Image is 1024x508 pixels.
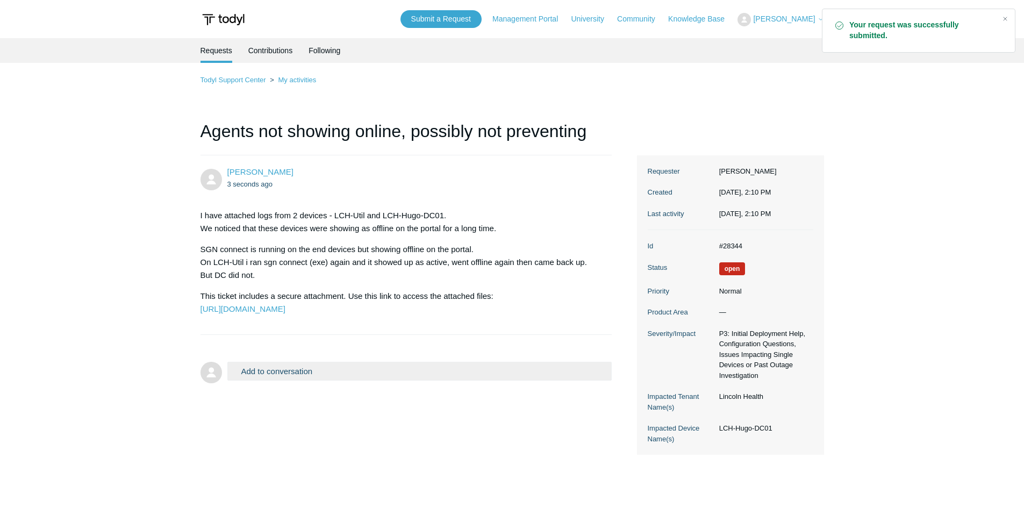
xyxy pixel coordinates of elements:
[648,286,714,297] dt: Priority
[648,262,714,273] dt: Status
[227,180,273,188] time: 09/23/2025, 14:10
[648,423,714,444] dt: Impacted Device Name(s)
[227,167,293,176] a: [PERSON_NAME]
[714,423,813,434] dd: LCH-Hugo-DC01
[617,13,666,25] a: Community
[719,262,746,275] span: We are working on a response for you
[648,328,714,339] dt: Severity/Impact
[227,167,293,176] span: Mohammed Meesam
[737,13,824,26] button: [PERSON_NAME]
[648,166,714,177] dt: Requester
[648,187,714,198] dt: Created
[200,76,266,84] a: Todyl Support Center
[200,304,285,313] a: [URL][DOMAIN_NAME]
[278,76,316,84] a: My activities
[719,210,771,218] time: 09/23/2025, 14:10
[714,328,813,381] dd: P3: Initial Deployment Help, Configuration Questions, Issues Impacting Single Devices or Past Out...
[200,243,601,282] p: SGN connect is running on the end devices but showing offline on the portal. On LCH-Util i ran sg...
[648,241,714,252] dt: Id
[714,286,813,297] dd: Normal
[998,11,1013,26] div: Close
[714,166,813,177] dd: [PERSON_NAME]
[753,15,815,23] span: [PERSON_NAME]
[648,391,714,412] dt: Impacted Tenant Name(s)
[849,20,993,41] strong: Your request was successfully submitted.
[719,188,771,196] time: 09/23/2025, 14:10
[200,290,601,316] p: This ticket includes a secure attachment. Use this link to access the attached files:
[268,76,316,84] li: My activities
[200,38,232,63] li: Requests
[714,241,813,252] dd: #28344
[200,76,268,84] li: Todyl Support Center
[227,362,612,381] button: Add to conversation
[309,38,340,63] a: Following
[200,209,601,235] p: I have attached logs from 2 devices - LCH-Util and LCH-Hugo-DC01. We noticed that these devices w...
[648,209,714,219] dt: Last activity
[648,307,714,318] dt: Product Area
[714,307,813,318] dd: —
[248,38,293,63] a: Contributions
[492,13,569,25] a: Management Portal
[200,118,612,155] h1: Agents not showing online, possibly not preventing
[668,13,735,25] a: Knowledge Base
[714,391,813,402] dd: Lincoln Health
[200,10,246,30] img: Todyl Support Center Help Center home page
[400,10,482,28] a: Submit a Request
[571,13,614,25] a: University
